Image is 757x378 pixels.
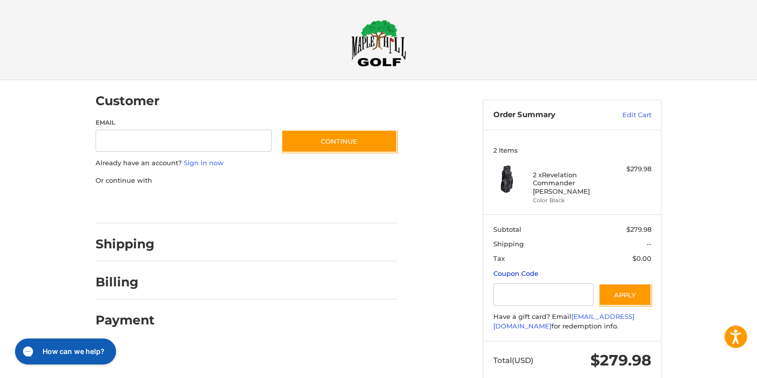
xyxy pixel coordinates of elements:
[96,312,155,328] h2: Payment
[590,351,651,369] span: $279.98
[177,195,252,213] iframe: PayPal-paylater
[184,159,224,167] a: Sign in now
[262,195,337,213] iframe: PayPal-venmo
[493,146,651,154] h3: 2 Items
[493,355,533,365] span: Total (USD)
[626,225,651,233] span: $279.98
[96,274,154,290] h2: Billing
[493,225,521,233] span: Subtotal
[281,130,397,153] button: Continue
[601,110,651,120] a: Edit Cart
[96,158,397,168] p: Already have an account?
[598,283,651,306] button: Apply
[493,254,505,262] span: Tax
[533,196,609,205] li: Color Black
[96,236,155,252] h2: Shipping
[646,240,651,248] span: --
[96,176,397,186] p: Or continue with
[493,283,594,306] input: Gift Certificate or Coupon Code
[10,335,119,368] iframe: Gorgias live chat messenger
[93,195,168,213] iframe: PayPal-paypal
[612,164,651,174] div: $279.98
[96,118,272,127] label: Email
[96,93,160,109] h2: Customer
[493,240,524,248] span: Shipping
[493,110,601,120] h3: Order Summary
[351,20,406,67] img: Maple Hill Golf
[632,254,651,262] span: $0.00
[493,312,651,331] div: Have a gift card? Email for redemption info.
[493,269,538,277] a: Coupon Code
[533,171,609,195] h4: 2 x Revelation Commander [PERSON_NAME]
